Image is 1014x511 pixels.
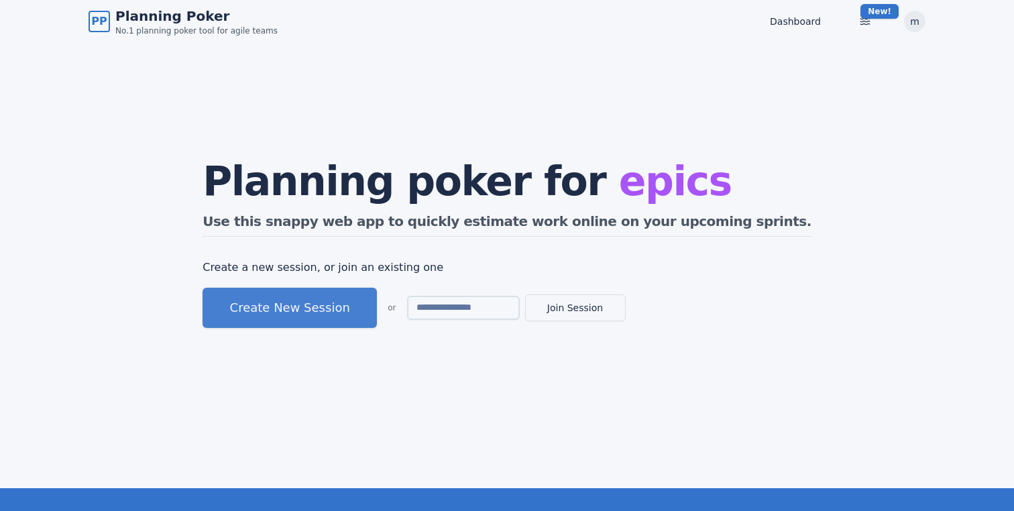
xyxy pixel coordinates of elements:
span: PP [91,13,107,30]
h1: Planning poker for [203,161,811,201]
span: No.1 planning poker tool for agile teams [115,25,278,36]
span: Planning Poker [115,7,278,25]
div: New! [860,4,899,19]
span: epics [619,158,732,205]
p: Create a new session, or join an existing one [203,258,811,277]
button: Join Session [525,294,626,321]
button: Create New Session [203,288,377,328]
a: Dashboard [770,15,821,28]
button: New! [853,9,877,34]
button: m [904,11,925,32]
span: or [388,302,396,313]
a: PPPlanning PokerNo.1 planning poker tool for agile teams [89,7,278,36]
h2: Use this snappy web app to quickly estimate work online on your upcoming sprints. [203,212,811,237]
